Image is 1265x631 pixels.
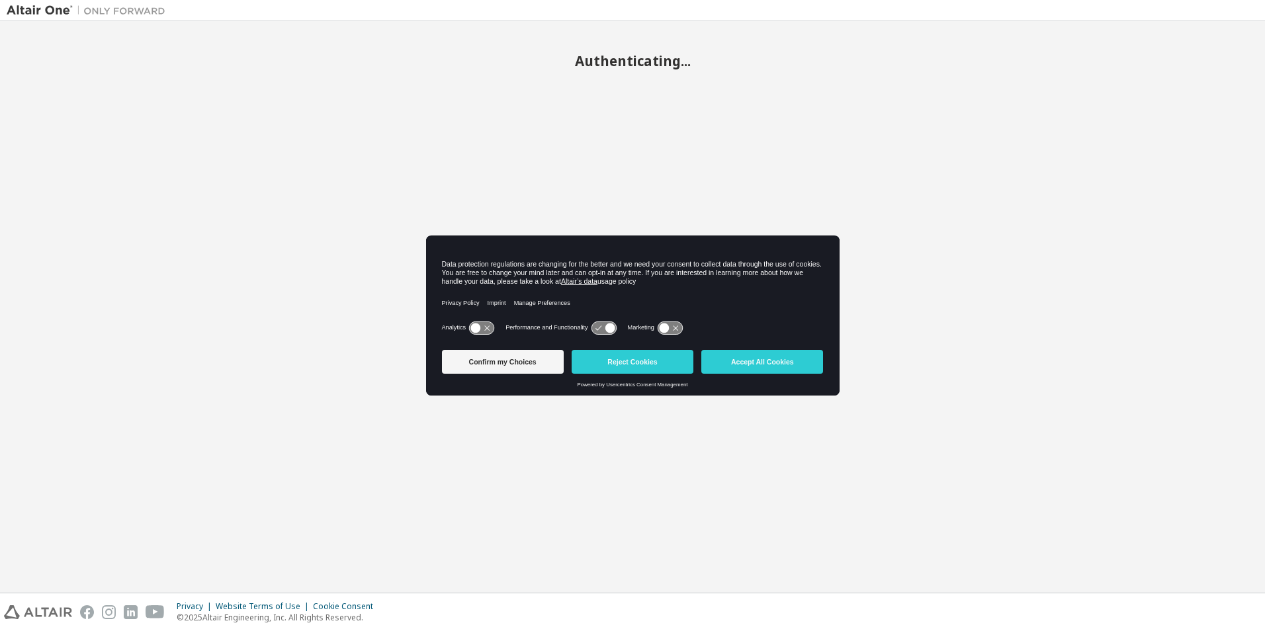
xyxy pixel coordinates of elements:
[177,601,216,612] div: Privacy
[7,52,1258,69] h2: Authenticating...
[313,601,381,612] div: Cookie Consent
[7,4,172,17] img: Altair One
[124,605,138,619] img: linkedin.svg
[80,605,94,619] img: facebook.svg
[146,605,165,619] img: youtube.svg
[216,601,313,612] div: Website Terms of Use
[102,605,116,619] img: instagram.svg
[177,612,381,623] p: © 2025 Altair Engineering, Inc. All Rights Reserved.
[4,605,72,619] img: altair_logo.svg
